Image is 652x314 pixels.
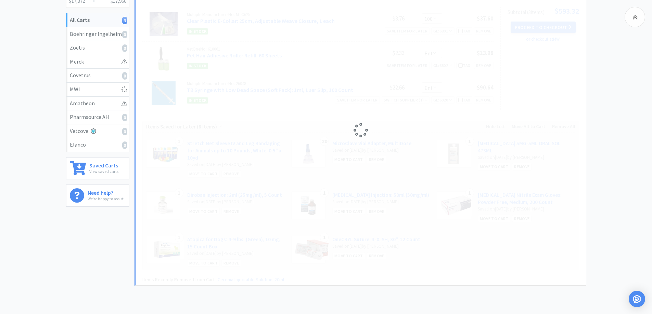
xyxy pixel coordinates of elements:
i: 0 [122,72,127,80]
h6: Saved Carts [89,161,118,168]
p: We're happy to assist! [88,195,125,202]
strong: All Carts [70,16,90,23]
a: Amatheon [66,97,129,111]
i: 3 [122,17,127,24]
a: Vetcove0 [66,124,129,138]
a: Saved CartsView saved carts [66,157,129,179]
i: 0 [122,128,127,135]
div: Zoetis [70,43,126,52]
a: Boehringer Ingelheim0 [66,27,129,41]
div: Elanco [70,140,126,149]
div: Covetrus [70,71,126,80]
p: View saved carts [89,168,118,175]
div: Amatheon [70,99,126,108]
a: Merck [66,55,129,69]
a: MWI [66,83,129,97]
div: Open Intercom Messenger [629,291,645,307]
i: 0 [122,44,127,52]
a: Elanco0 [66,138,129,152]
i: 0 [122,31,127,38]
div: Merck [70,57,126,66]
div: Boehringer Ingelheim [70,30,126,39]
i: 0 [122,114,127,121]
div: Vetcove [70,127,126,136]
a: All Carts3 [66,13,129,27]
i: 0 [122,141,127,149]
div: Pharmsource AH [70,113,126,122]
div: MWI [70,85,126,94]
a: Covetrus0 [66,69,129,83]
a: Pharmsource AH0 [66,110,129,124]
a: Zoetis0 [66,41,129,55]
h6: Need help? [88,188,125,195]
